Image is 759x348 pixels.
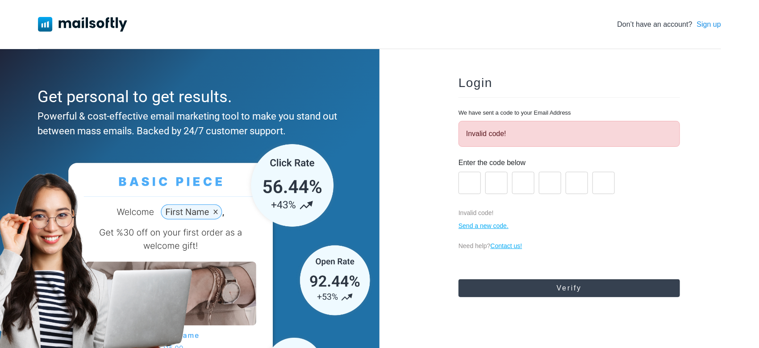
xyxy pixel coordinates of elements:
img: Mailsoftly [38,17,127,31]
p: Invalid code! [459,208,680,218]
a: Sign up [697,19,721,30]
span: Login [459,76,492,90]
button: Verify [459,279,680,297]
p: Enter the code below [459,157,680,168]
p: Need help? [459,241,680,251]
div: Get personal to get results. [38,85,338,109]
a: Contact us! [491,242,522,249]
div: Powerful & cost-effective email marketing tool to make you stand out between mass emails. Backed ... [38,109,338,138]
p: We have sent a code to your Email Address [459,108,571,117]
a: Send a new code. [459,222,509,229]
div: Don’t have an account? [617,19,721,30]
div: Invalid code! [459,121,680,147]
